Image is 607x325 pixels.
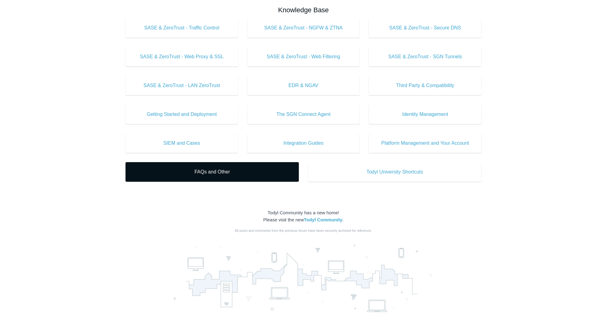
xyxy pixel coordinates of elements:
span: SASE & ZeroTrust - Web Filtering [257,53,351,60]
span: SASE & ZeroTrust - Web Proxy & SSL [135,53,229,60]
a: SASE & ZeroTrust - Web Proxy & SSL [126,47,238,67]
a: Third Party & Compatibility [369,76,481,95]
a: Todyl Community [304,217,342,222]
div: All posts and comments from the previous forum have been securely archived for reference. [126,228,481,233]
span: Platform Management and Your Account [378,140,472,147]
a: SASE & ZeroTrust - NGFW & ZTNA [247,18,360,38]
h2: Knowledge Base [126,5,481,15]
span: SASE & ZeroTrust - NGFW & ZTNA [257,24,351,32]
a: SIEM and Cases [126,133,238,153]
a: Identity Management [369,105,481,124]
span: Third Party & Compatibility [378,82,472,89]
a: EDR & NGAV [247,76,360,95]
a: The SGN Connect Agent [247,105,360,124]
a: SASE & ZeroTrust - Traffic Control [126,18,238,38]
span: SASE & ZeroTrust - Secure DNS [378,24,472,32]
a: SASE & ZeroTrust - Web Filtering [247,47,360,67]
span: The SGN Connect Agent [257,111,351,118]
a: FAQs and Other [126,162,299,182]
span: Identity Management [378,111,472,118]
span: SASE & ZeroTrust - Traffic Control [135,24,229,32]
a: SASE & ZeroTrust - Secure DNS [369,18,481,38]
span: Getting Started and Deployment [135,111,229,118]
a: Todyl University Shortcuts [308,162,481,182]
div: Todyl Community has a new home! Please visit the new . [126,209,481,223]
a: Integration Guides [247,133,360,153]
span: FAQs and Other [135,168,290,176]
a: Getting Started and Deployment [126,105,238,124]
span: Integration Guides [257,140,351,147]
a: SASE & ZeroTrust - SGN Tunnels [369,47,481,67]
span: EDR & NGAV [257,82,351,89]
span: Todyl University Shortcuts [317,168,472,176]
span: SIEM and Cases [135,140,229,147]
a: Platform Management and Your Account [369,133,481,153]
span: SASE & ZeroTrust - SGN Tunnels [378,53,472,60]
span: SASE & ZeroTrust - LAN ZeroTrust [135,82,229,89]
a: SASE & ZeroTrust - LAN ZeroTrust [126,76,238,95]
